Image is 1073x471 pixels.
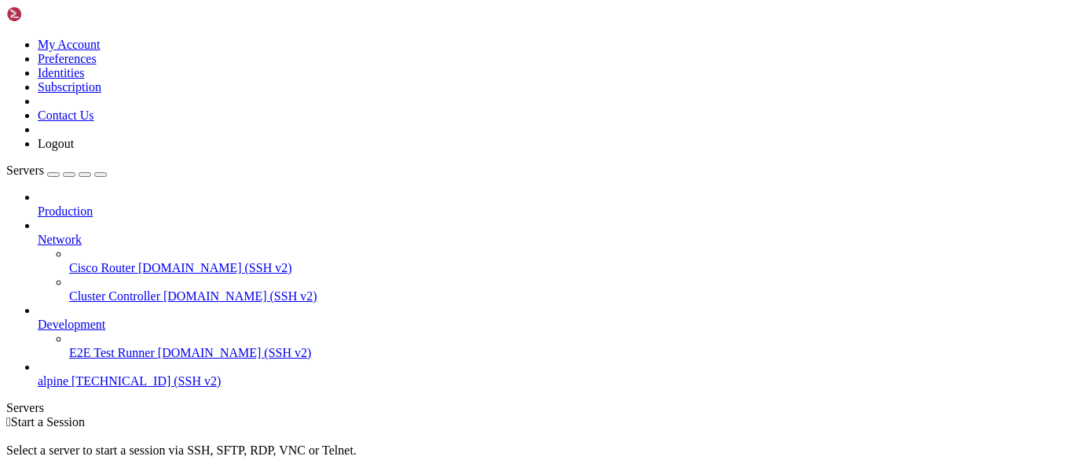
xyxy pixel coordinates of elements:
a: Preferences [38,52,97,65]
li: E2E Test Runner [DOMAIN_NAME] (SSH v2) [69,332,1067,360]
span: Start a Session [11,415,85,429]
a: Contact Us [38,109,94,122]
li: Cluster Controller [DOMAIN_NAME] (SSH v2) [69,275,1067,304]
a: Development [38,318,1067,332]
a: My Account [38,38,101,51]
a: Identities [38,66,85,79]
span: Network [38,233,82,246]
a: Logout [38,137,74,150]
span: [DOMAIN_NAME] (SSH v2) [163,289,317,303]
li: Cisco Router [DOMAIN_NAME] (SSH v2) [69,247,1067,275]
span: Cluster Controller [69,289,160,303]
a: alpine [TECHNICAL_ID] (SSH v2) [38,374,1067,388]
li: Development [38,304,1067,360]
span: [DOMAIN_NAME] (SSH v2) [158,346,312,359]
img: Shellngn [6,6,97,22]
li: alpine [TECHNICAL_ID] (SSH v2) [38,360,1067,388]
a: Production [38,204,1067,219]
span: [TECHNICAL_ID] (SSH v2) [71,374,221,388]
span: [DOMAIN_NAME] (SSH v2) [138,261,292,274]
span: Production [38,204,93,218]
li: Production [38,190,1067,219]
span: Servers [6,164,44,177]
span: E2E Test Runner [69,346,155,359]
a: E2E Test Runner [DOMAIN_NAME] (SSH v2) [69,346,1067,360]
span: Cisco Router [69,261,135,274]
div: Servers [6,401,1067,415]
a: Network [38,233,1067,247]
a: Cluster Controller [DOMAIN_NAME] (SSH v2) [69,289,1067,304]
span:  [6,415,11,429]
span: alpine [38,374,68,388]
li: Network [38,219,1067,304]
a: Cisco Router [DOMAIN_NAME] (SSH v2) [69,261,1067,275]
span: Development [38,318,105,331]
a: Servers [6,164,107,177]
a: Subscription [38,80,101,94]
